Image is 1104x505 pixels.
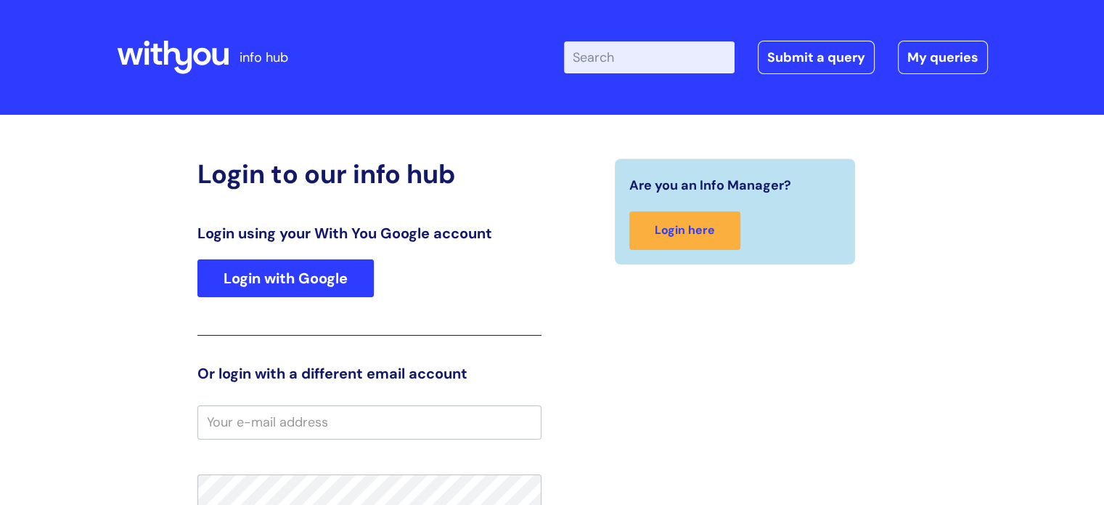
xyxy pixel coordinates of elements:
[197,225,541,242] h3: Login using your With You Google account
[197,405,541,439] input: Your e-mail address
[197,365,541,382] h3: Or login with a different email account
[629,174,791,197] span: Are you an Info Manager?
[564,41,735,73] input: Search
[197,158,541,190] h2: Login to our info hub
[629,211,740,250] a: Login here
[898,41,988,74] a: My queries
[758,41,875,74] a: Submit a query
[197,259,374,297] a: Login with Google
[240,46,288,69] p: info hub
